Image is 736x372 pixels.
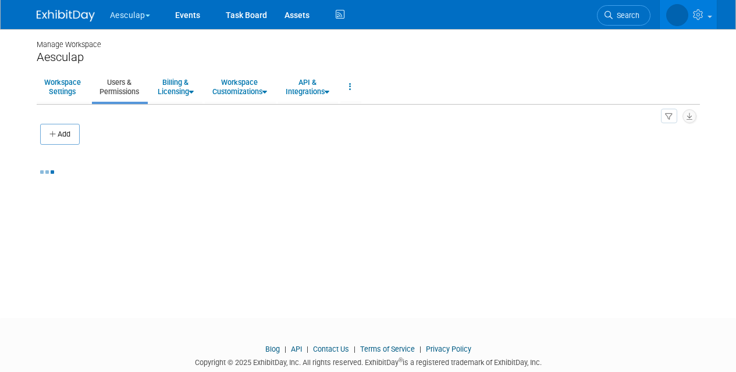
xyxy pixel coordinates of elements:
[304,345,311,353] span: |
[613,11,639,20] span: Search
[282,345,289,353] span: |
[313,345,349,353] a: Contact Us
[40,170,54,174] img: loading...
[92,73,147,101] a: Users &Permissions
[291,345,302,353] a: API
[597,5,650,26] a: Search
[351,345,358,353] span: |
[666,4,688,26] img: Linda Zeller
[278,73,337,101] a: API &Integrations
[399,357,403,363] sup: ®
[150,73,201,101] a: Billing &Licensing
[37,73,88,101] a: WorkspaceSettings
[360,345,415,353] a: Terms of Service
[37,10,95,22] img: ExhibitDay
[205,73,275,101] a: WorkspaceCustomizations
[417,345,424,353] span: |
[37,50,700,65] div: Aesculap
[37,29,700,50] div: Manage Workspace
[40,124,80,145] button: Add
[265,345,280,353] a: Blog
[426,345,471,353] a: Privacy Policy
